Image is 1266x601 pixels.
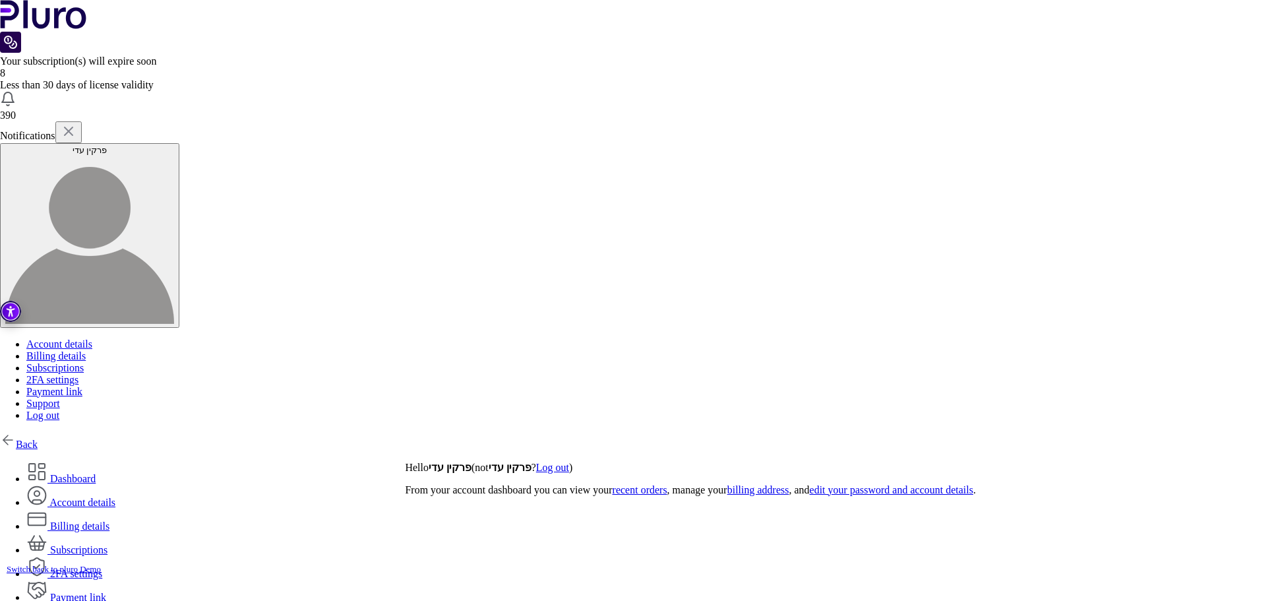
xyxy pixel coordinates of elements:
[5,155,174,324] img: user avatar
[26,362,84,373] a: Subscriptions
[26,568,102,579] a: 2FA settings
[536,462,569,473] a: Log out
[26,398,60,409] a: Support
[26,544,107,555] a: Subscriptions
[405,484,1266,496] p: From your account dashboard you can view your , manage your , and .
[613,484,667,495] a: recent orders
[61,123,76,139] img: x.svg
[26,386,82,397] a: Payment link
[26,473,96,484] a: Dashboard
[727,484,789,495] a: billing address
[26,374,78,385] a: 2FA settings
[26,410,59,421] a: Log out
[429,462,471,473] strong: פרקין עדי
[26,350,86,362] a: Billing details
[7,564,101,574] a: Switch back to pluro Demo
[405,461,1266,474] p: Hello (not ? )
[489,462,531,473] strong: פרקין עדי
[810,484,973,495] a: edit your password and account details
[26,497,115,508] a: Account details
[5,145,174,155] div: פרקין עדי
[26,338,92,350] a: Account details
[26,521,109,532] a: Billing details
